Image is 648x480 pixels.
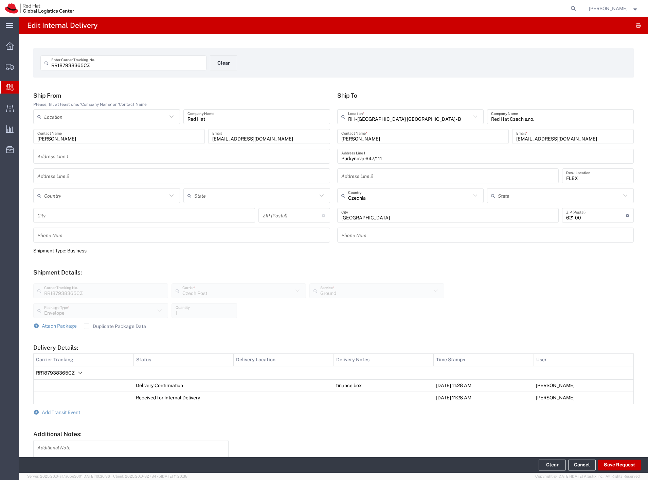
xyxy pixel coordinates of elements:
button: Save Request [598,460,641,470]
td: Delivery Confirmation [133,379,234,392]
span: [DATE] 10:36:36 [83,474,110,478]
h5: Shipment Details: [33,269,634,276]
h5: Additional Notes: [33,430,634,437]
span: Server: 2025.20.0-af7a6be3001 [27,474,110,478]
td: [PERSON_NAME] [534,379,634,392]
span: Copyright © [DATE]-[DATE] Agistix Inc., All Rights Reserved [535,474,640,479]
th: Carrier Tracking [34,353,134,366]
span: RR187938365CZ [36,370,75,375]
h5: Delivery Details: [33,344,634,351]
td: [DATE] 11:28 AM [434,379,534,392]
label: Duplicate Package Data [84,324,146,329]
td: [PERSON_NAME] [534,392,634,404]
table: Delivery Details: [33,353,634,404]
td: finance box [334,379,434,392]
span: Client: 2025.20.0-827847b [113,474,187,478]
th: Delivery Location [234,353,334,366]
span: [DATE] 11:20:38 [161,474,187,478]
button: Clear [210,55,237,70]
button: [PERSON_NAME] [589,4,639,13]
h4: Edit Internal Delivery [27,17,97,34]
td: Received for Internal Delivery [133,392,234,404]
th: User [534,353,634,366]
th: Time Stamp [434,353,534,366]
span: Attach Package [42,323,77,329]
button: Clear [539,460,566,470]
td: [DATE] 11:28 AM [434,392,534,404]
img: logo [5,3,74,14]
div: Please, fill at least one: 'Company Name' or 'Contact Name' [33,101,330,107]
a: Cancel [568,460,596,470]
span: Filip Lizuch [589,5,628,12]
th: Delivery Notes [334,353,434,366]
h5: Ship From [33,92,330,99]
div: Shipment Type: Business [33,247,330,254]
th: Status [133,353,234,366]
span: Add Transit Event [42,410,80,415]
h5: Ship To [337,92,634,99]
